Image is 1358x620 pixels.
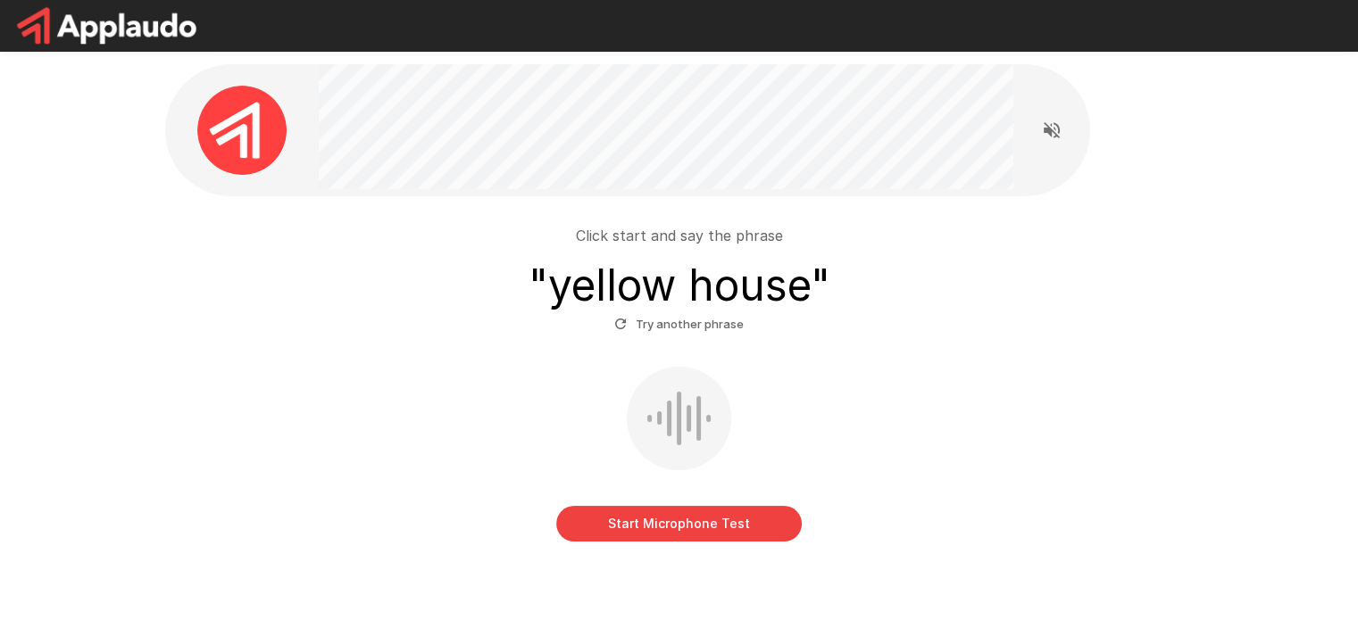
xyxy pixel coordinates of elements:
[610,310,748,338] button: Try another phrase
[529,260,830,310] h3: " yellow house "
[556,506,802,541] button: Start Microphone Test
[197,86,287,175] img: applaudo_avatar.png
[1034,112,1070,148] button: Read questions aloud
[576,225,783,246] p: Click start and say the phrase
